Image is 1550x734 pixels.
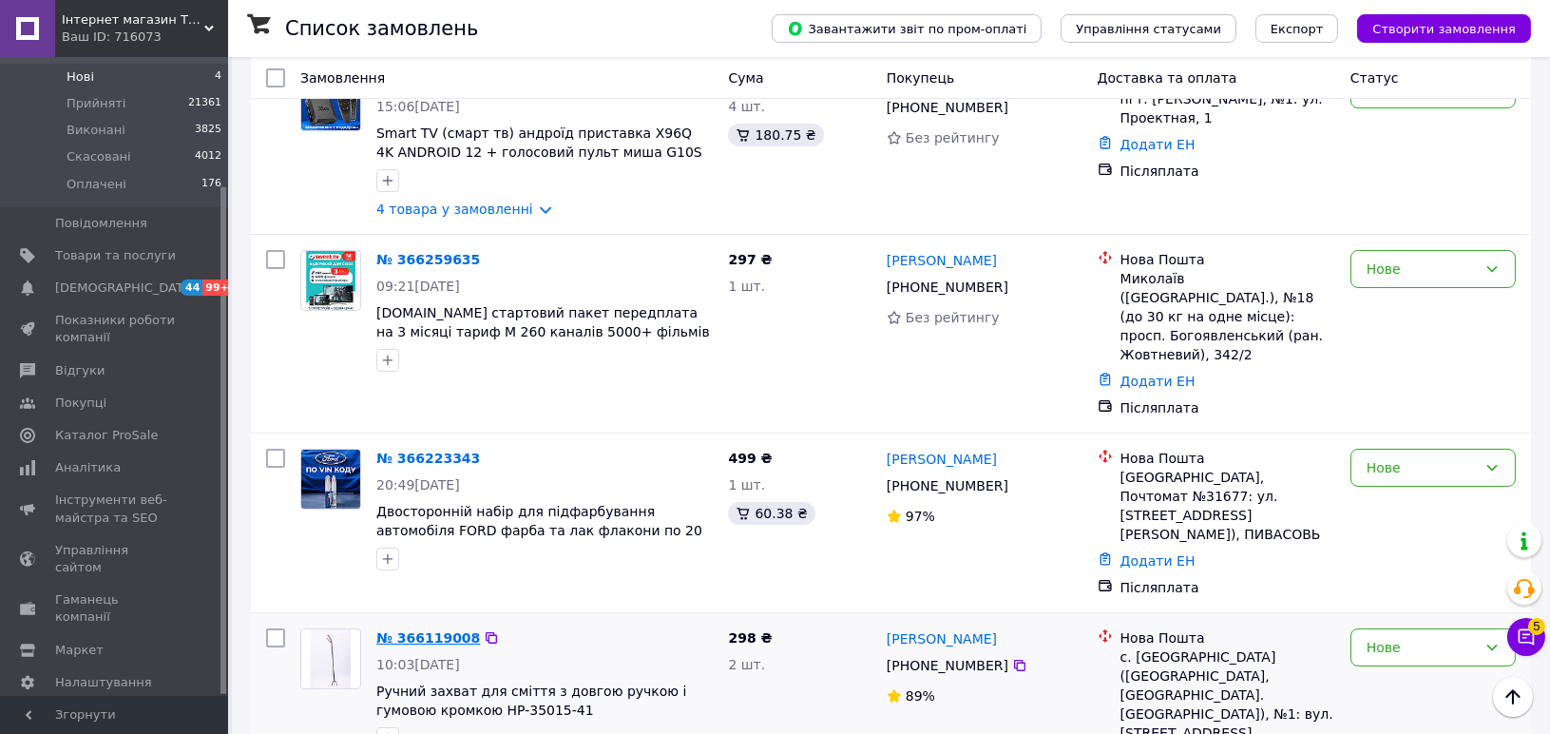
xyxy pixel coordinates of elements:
a: № 366259635 [376,252,480,267]
span: 176 [201,176,221,193]
span: [DEMOGRAPHIC_DATA] [55,280,196,297]
a: Smart TV (смарт тв) андроїд приставка X96Q 4K ANDROID 12 + голосовий пульт миша G10S з гіроскопом [376,126,702,179]
img: Фото товару [301,450,360,509]
div: Ваш ID: 716073 [62,29,228,46]
div: 180.75 ₴ [728,124,823,146]
a: [PERSON_NAME] [887,251,997,270]
span: 89% [906,688,935,704]
span: 10:03[DATE] [376,657,460,672]
a: Фото товару [300,250,361,311]
span: [PHONE_NUMBER] [887,100,1008,115]
span: Відгуки [55,362,105,379]
span: 5 [1528,618,1545,635]
button: Експорт [1255,14,1339,43]
span: 1 шт. [728,477,765,493]
span: 499 ₴ [728,451,772,466]
span: 298 ₴ [728,630,772,646]
a: № 366223343 [376,451,480,466]
div: Миколаїв ([GEOGRAPHIC_DATA].), №18 (до 30 кг на одне місце): просп. Богоявленський (ран. Жовтневи... [1120,269,1335,364]
a: Фото товару [300,628,361,689]
span: 4 шт. [728,99,765,114]
span: [PHONE_NUMBER] [887,478,1008,493]
div: Нова Пошта [1120,628,1335,647]
span: 15:06[DATE] [376,99,460,114]
span: Оплачені [67,176,126,193]
button: Створити замовлення [1357,14,1531,43]
span: Скасовані [67,148,131,165]
a: Додати ЕН [1120,137,1196,152]
span: 297 ₴ [728,252,772,267]
span: 4012 [195,148,221,165]
span: 20:49[DATE] [376,477,460,493]
a: Фото товару [300,70,361,131]
a: Створити замовлення [1338,20,1531,35]
span: Завантажити звіт по пром-оплаті [787,20,1026,37]
div: Нове [1367,637,1477,658]
span: Інструменти веб-майстра та SEO [55,492,176,526]
span: 1 шт. [728,279,765,294]
button: Чат з покупцем5 [1507,618,1545,656]
span: Налаштування [55,674,152,691]
span: 4 [215,68,221,86]
div: Нова Пошта [1120,250,1335,269]
span: Прийняті [67,95,125,112]
div: 60.38 ₴ [728,502,814,525]
span: 21361 [188,95,221,112]
button: Завантажити звіт по пром-оплаті [772,14,1042,43]
span: [PHONE_NUMBER] [887,280,1008,295]
span: Інтернет магазин Тюнерок [62,11,204,29]
span: Статус [1350,70,1399,86]
a: [DOMAIN_NAME] стартовий пакет передплата на 3 місяці тариф М 260 каналів 5000+ фільмів і серіалів... [376,305,710,358]
span: Показники роботи компанії [55,312,176,346]
span: Без рейтингу [906,130,1000,145]
span: Експорт [1271,22,1324,36]
span: Маркет [55,642,104,659]
span: Каталог ProSale [55,427,158,444]
span: Покупець [887,70,954,86]
img: Фото товару [301,71,360,130]
div: Післяплата [1120,578,1335,597]
div: Нове [1367,457,1477,478]
img: Фото товару [311,629,351,688]
span: Покупці [55,395,106,412]
div: пгт. [PERSON_NAME], №1: ул. Проектная, 1 [1120,89,1335,127]
span: Управління сайтом [55,542,176,576]
a: Додати ЕН [1120,553,1196,569]
a: № 366119008 [376,630,480,646]
div: Нова Пошта [1120,449,1335,468]
span: 2 шт. [728,657,765,672]
span: Повідомлення [55,215,147,232]
span: Виконані [67,122,125,139]
h1: Список замовлень [285,17,478,40]
span: Гаманець компанії [55,591,176,626]
button: Наверх [1493,677,1533,717]
div: Післяплата [1120,162,1335,181]
span: Нові [67,68,94,86]
a: [PERSON_NAME] [887,450,997,469]
span: Без рейтингу [906,310,1000,325]
span: 44 [181,280,202,296]
span: [PHONE_NUMBER] [887,658,1008,673]
a: Додати ЕН [1120,374,1196,389]
a: [PERSON_NAME] [887,629,997,648]
span: Доставка та оплата [1098,70,1237,86]
div: Післяплата [1120,398,1335,417]
span: 3825 [195,122,221,139]
span: 97% [906,509,935,524]
span: 99+ [202,280,234,296]
a: 4 товара у замовленні [376,202,533,217]
a: Двосторонній набір для підфарбування автомобіля FORD фарба та лак флакони по 20 мл. всі кольори з... [376,504,702,557]
div: Нове [1367,259,1477,280]
span: Аналітика [55,459,121,476]
button: Управління статусами [1061,14,1236,43]
span: Товари та послуги [55,247,176,264]
span: Cума [728,70,763,86]
span: 09:21[DATE] [376,279,460,294]
a: Ручний захват для сміття з довгою ручкою і гумовою кромкою HP-35015-41 [376,684,687,718]
img: Фото товару [306,251,355,310]
div: [GEOGRAPHIC_DATA], Почтомат №31677: ул. [STREET_ADDRESS][PERSON_NAME]), ПИВАСОВЬ [1120,468,1335,544]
